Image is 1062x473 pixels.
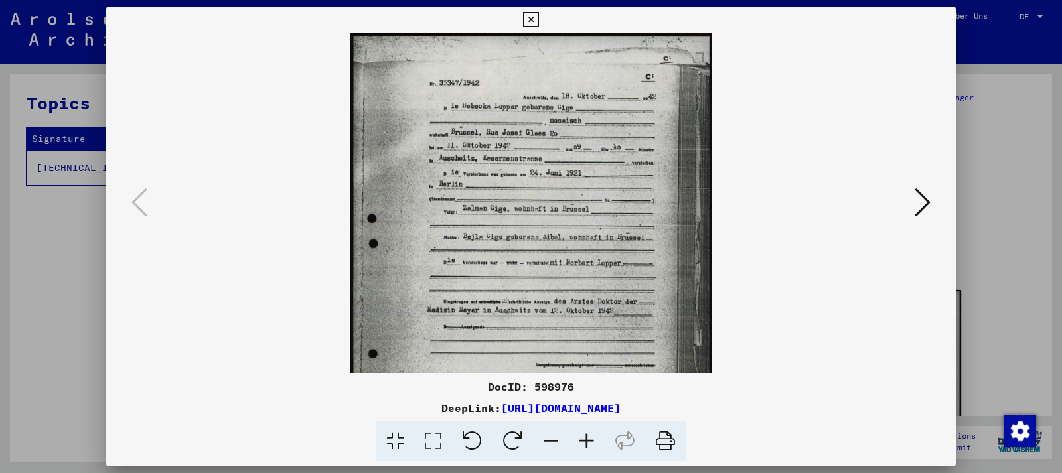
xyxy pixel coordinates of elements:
div: DeepLink: [106,400,956,416]
div: Zustimmung ändern [1004,415,1035,446]
div: DocID: 598976 [106,379,956,395]
img: Zustimmung ändern [1004,415,1036,447]
a: [URL][DOMAIN_NAME] [501,401,621,415]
